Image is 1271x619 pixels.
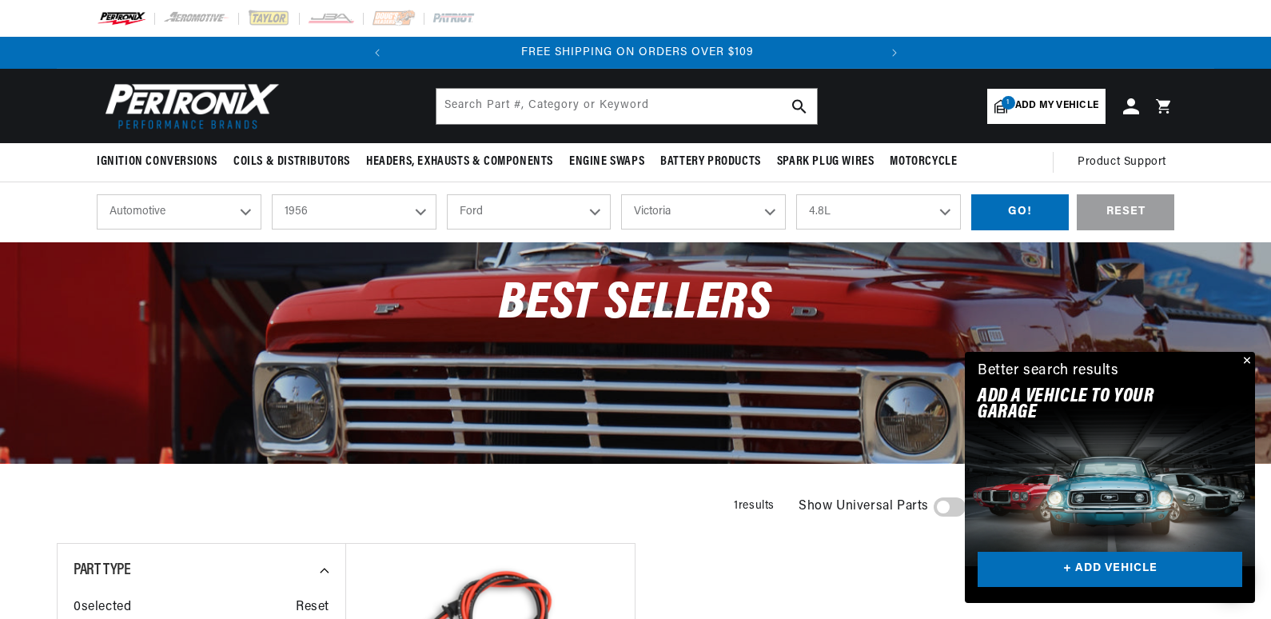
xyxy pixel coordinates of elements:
summary: Ignition Conversions [97,143,225,181]
span: 1 results [734,500,775,512]
a: 1Add my vehicle [987,89,1106,124]
span: Best Sellers [499,278,771,330]
img: Pertronix [97,78,281,134]
div: Announcement [395,44,880,62]
span: Product Support [1078,154,1166,171]
span: Engine Swaps [569,154,644,170]
summary: Headers, Exhausts & Components [358,143,561,181]
div: GO! [971,194,1069,230]
button: search button [782,89,817,124]
div: RESET [1077,194,1174,230]
span: Headers, Exhausts & Components [366,154,553,170]
span: FREE SHIPPING ON ORDERS OVER $109 [521,46,754,58]
select: Engine [796,194,961,230]
div: Better search results [978,360,1119,383]
span: Show Universal Parts [799,497,929,517]
summary: Battery Products [652,143,769,181]
summary: Motorcycle [882,143,965,181]
div: 2 of 2 [395,44,880,62]
span: Motorcycle [890,154,957,170]
summary: Coils & Distributors [225,143,358,181]
span: Ignition Conversions [97,154,217,170]
button: Close [1236,352,1255,371]
summary: Product Support [1078,143,1174,182]
h2: Add A VEHICLE to your garage [978,389,1202,421]
summary: Spark Plug Wires [769,143,883,181]
span: Part Type [74,562,130,578]
select: Make [447,194,612,230]
span: Add my vehicle [1015,98,1098,114]
select: Model [621,194,786,230]
select: Year [272,194,436,230]
span: Coils & Distributors [233,154,350,170]
slideshow-component: Translation missing: en.sections.announcements.announcement_bar [57,37,1214,69]
select: Ride Type [97,194,261,230]
input: Search Part #, Category or Keyword [436,89,817,124]
span: Battery Products [660,154,761,170]
button: Translation missing: en.sections.announcements.next_announcement [879,37,910,69]
span: Spark Plug Wires [777,154,875,170]
summary: Engine Swaps [561,143,652,181]
span: 1 [1002,96,1015,110]
span: Reset [296,597,329,618]
a: + ADD VEHICLE [978,552,1242,588]
span: 0 selected [74,597,131,618]
button: Translation missing: en.sections.announcements.previous_announcement [361,37,393,69]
